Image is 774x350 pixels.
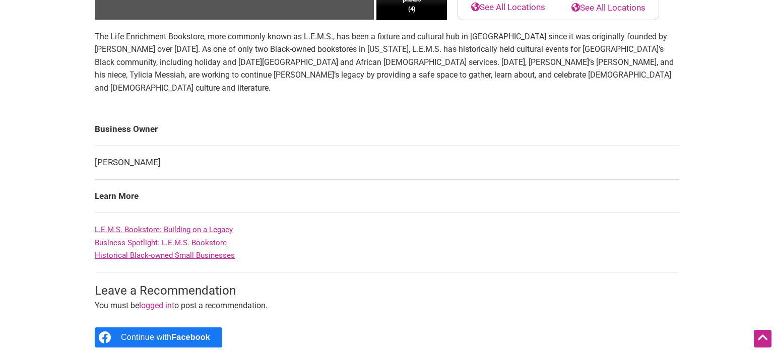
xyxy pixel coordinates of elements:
td: [PERSON_NAME] [95,146,679,180]
a: See All Locations [558,2,659,15]
a: L.E.M.S. Bookstore: Building on a Legacy [95,225,233,234]
div: Continue with [121,327,210,347]
p: The Life Enrichment Bookstore, more commonly known as L.E.M.S., has been a fixture and cultural h... [95,30,679,95]
p: You must be to post a recommendation. [95,299,679,312]
a: Historical Black-owned Small Businesses [95,251,235,260]
a: See All Locations [458,1,558,14]
b: Facebook [171,333,210,341]
td: Business Owner [95,113,679,146]
a: Business Spotlight: L.E.M.S. Bookstore [95,238,227,247]
a: Continue with <b>Facebook</b> [95,327,222,347]
div: Scroll Back to Top [754,330,771,347]
a: logged in [139,301,172,310]
h3: Leave a Recommendation [95,283,679,300]
td: Learn More [95,179,679,213]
